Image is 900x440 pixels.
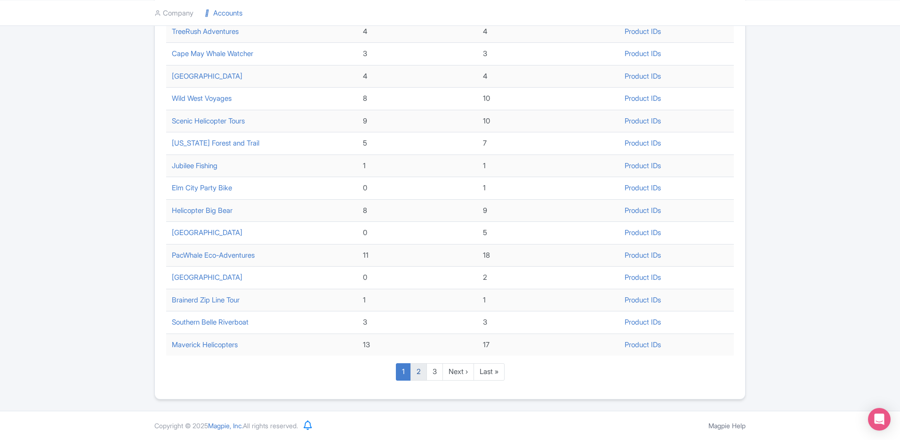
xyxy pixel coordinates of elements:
a: Wild West Voyages [172,94,232,103]
a: 2 [410,363,427,381]
td: 9 [477,199,619,222]
td: 4 [357,65,477,88]
td: 3 [477,311,619,334]
a: Product IDs [625,94,661,103]
td: 1 [477,155,619,177]
td: 8 [357,199,477,222]
td: 4 [477,20,619,43]
img: tab_keywords_by_traffic_grey.svg [94,55,101,62]
a: Brainerd Zip Line Tour [172,295,240,304]
a: Product IDs [625,251,661,260]
td: 10 [477,110,619,132]
td: 17 [477,334,619,356]
td: 11 [357,244,477,267]
td: 5 [357,132,477,155]
a: Helicopter Big Bear [172,206,233,215]
td: 8 [357,88,477,110]
div: v 4.0.25 [26,15,46,23]
a: Jubilee Fishing [172,161,217,170]
div: Copyright © 2025 All rights reserved. [149,421,304,431]
td: 4 [477,65,619,88]
td: 9 [357,110,477,132]
a: Elm City Party Bike [172,183,232,192]
span: Magpie, Inc. [208,422,243,430]
a: Product IDs [625,183,661,192]
td: 1 [477,177,619,200]
a: Product IDs [625,228,661,237]
td: 0 [357,267,477,289]
div: Keywords by Traffic [104,56,159,62]
td: 2 [477,267,619,289]
a: Product IDs [625,206,661,215]
td: 0 [357,177,477,200]
a: Southern Belle Riverboat [172,318,249,326]
a: Scenic Helicopter Tours [172,116,245,125]
td: 1 [357,289,477,311]
td: 7 [477,132,619,155]
img: website_grey.svg [15,24,23,32]
td: 5 [477,222,619,244]
a: [US_STATE] Forest and Trail [172,139,259,147]
a: Product IDs [625,27,661,36]
td: 4 [357,20,477,43]
img: logo_orange.svg [15,15,23,23]
td: 3 [477,43,619,65]
a: [GEOGRAPHIC_DATA] [172,228,242,237]
a: Product IDs [625,49,661,58]
td: 18 [477,244,619,267]
a: Maverick Helicopters [172,340,238,349]
a: Product IDs [625,273,661,282]
a: Cape May Whale Watcher [172,49,253,58]
img: tab_domain_overview_orange.svg [25,55,33,62]
div: Domain Overview [36,56,84,62]
a: 3 [426,363,443,381]
a: Product IDs [625,318,661,326]
a: Magpie Help [708,422,746,430]
td: 13 [357,334,477,356]
a: Next › [442,363,474,381]
td: 1 [477,289,619,311]
td: 0 [357,222,477,244]
a: Product IDs [625,72,661,81]
div: Open Intercom Messenger [868,408,891,431]
td: 1 [357,155,477,177]
a: Product IDs [625,139,661,147]
div: Domain: [DOMAIN_NAME] [24,24,104,32]
td: 10 [477,88,619,110]
a: TreeRush Adventures [172,27,239,36]
td: 3 [357,311,477,334]
a: Product IDs [625,116,661,125]
a: [GEOGRAPHIC_DATA] [172,72,242,81]
a: PacWhale Eco-Adventures [172,251,255,260]
a: Last » [474,363,505,381]
a: Product IDs [625,161,661,170]
a: 1 [396,363,411,381]
a: Product IDs [625,295,661,304]
a: [GEOGRAPHIC_DATA] [172,273,242,282]
td: 3 [357,43,477,65]
a: Product IDs [625,340,661,349]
